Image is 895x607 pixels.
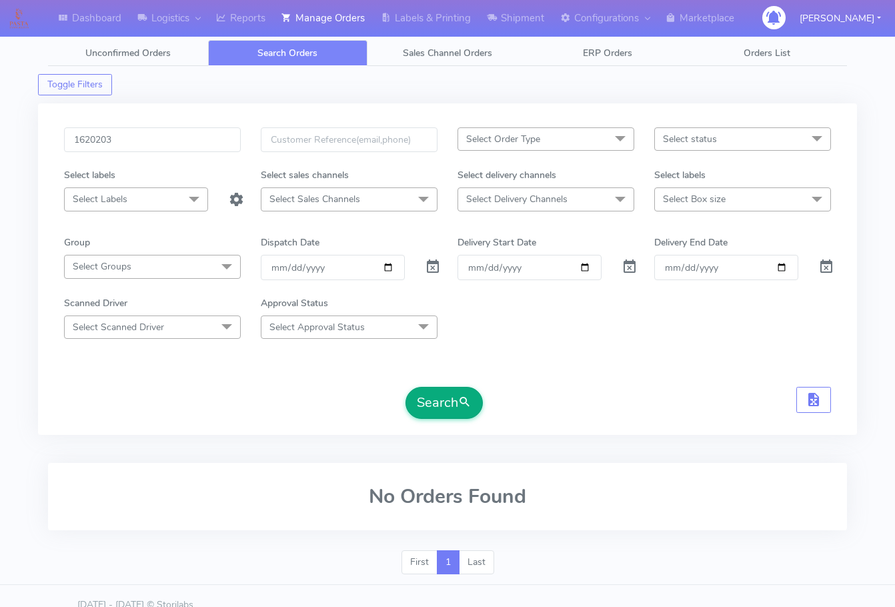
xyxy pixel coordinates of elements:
label: Group [64,235,90,249]
label: Dispatch Date [261,235,319,249]
input: Order Id [64,127,241,152]
label: Scanned Driver [64,296,127,310]
span: Select Scanned Driver [73,321,164,334]
label: Select labels [654,168,706,182]
label: Select delivery channels [458,168,556,182]
label: Delivery End Date [654,235,728,249]
span: ERP Orders [583,47,632,59]
button: [PERSON_NAME] [790,5,891,32]
ul: Tabs [48,40,847,66]
span: Search Orders [257,47,317,59]
button: Search [405,387,483,419]
a: 1 [437,550,460,574]
span: Select Approval Status [269,321,365,334]
span: Select Delivery Channels [466,193,568,205]
span: Select status [663,133,717,145]
label: Approval Status [261,296,328,310]
span: Select Order Type [466,133,540,145]
button: Toggle Filters [38,74,112,95]
span: Orders List [744,47,790,59]
span: Sales Channel Orders [403,47,492,59]
label: Delivery Start Date [458,235,536,249]
input: Customer Reference(email,phone) [261,127,437,152]
span: Select Groups [73,260,131,273]
span: Select Labels [73,193,127,205]
span: Unconfirmed Orders [85,47,171,59]
span: Select Box size [663,193,726,205]
label: Select labels [64,168,115,182]
span: Select Sales Channels [269,193,360,205]
h2: No Orders Found [64,486,831,508]
label: Select sales channels [261,168,349,182]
